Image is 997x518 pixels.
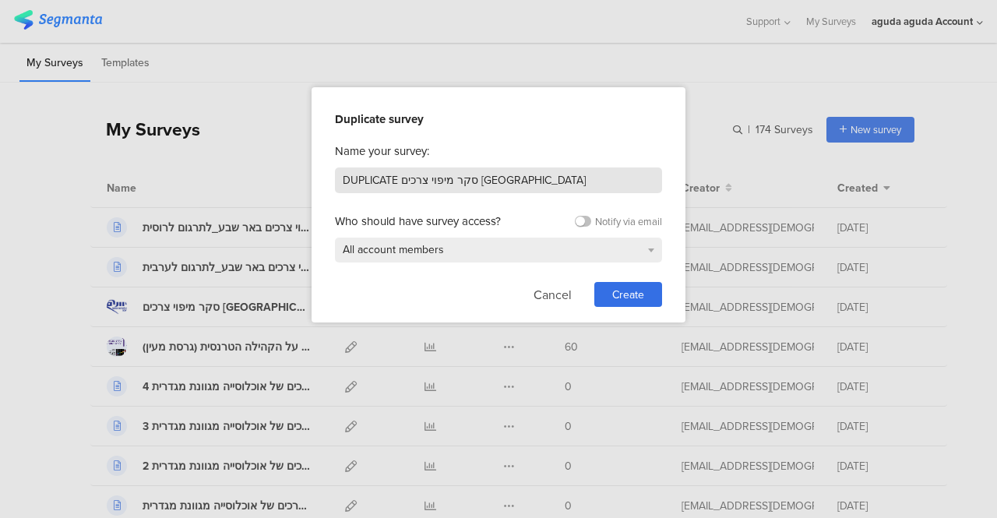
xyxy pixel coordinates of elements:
[343,241,444,258] span: All account members
[335,143,662,160] div: Name your survey:
[335,213,501,230] div: Who should have survey access?
[612,287,644,303] span: Create
[595,214,662,229] div: Notify via email
[335,111,662,128] div: Duplicate survey
[534,282,572,307] button: Cancel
